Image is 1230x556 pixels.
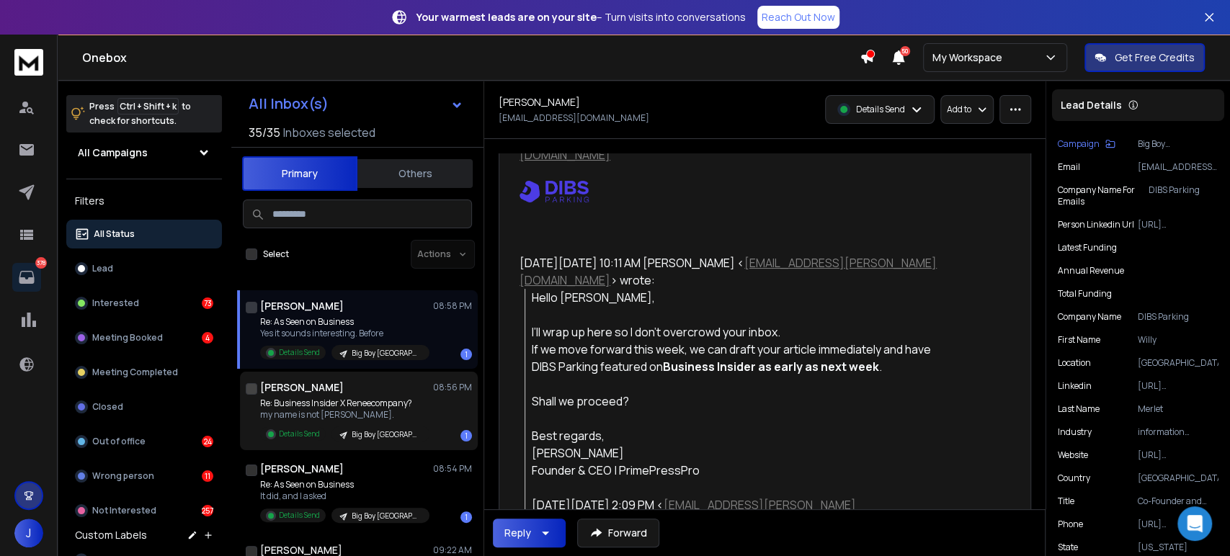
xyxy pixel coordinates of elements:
p: Country [1058,472,1090,484]
a: [EMAIL_ADDRESS][PERSON_NAME][DOMAIN_NAME] [532,497,856,530]
p: Phone [1058,519,1083,530]
p: DIBS Parking [1149,184,1218,207]
div: 1 [460,430,472,441]
p: industry [1058,426,1092,438]
label: Select [263,248,289,260]
p: Details Send [279,347,320,358]
p: Meeting Completed [92,367,178,378]
div: [DATE][DATE] 2:09 PM < > wrote: [532,496,940,531]
a: Reach Out Now [757,6,839,29]
p: [GEOGRAPHIC_DATA] [1138,357,1218,369]
button: Wrong person11 [66,462,222,490]
button: All Inbox(s) [237,89,475,118]
span: 35 / 35 [249,124,280,141]
p: Reach Out Now [762,10,835,24]
p: [URL][DOMAIN_NAME] [1138,380,1218,392]
div: Best regards, [PERSON_NAME] Founder & CEO | PrimePressPro [532,427,940,479]
p: Re: As Seen on Business [260,316,429,328]
p: Email [1058,161,1080,173]
p: DIBS Parking [1138,311,1218,323]
div: 24 [202,436,213,447]
p: Not Interested [92,505,156,516]
h1: [PERSON_NAME] [499,95,580,109]
h1: All Inbox(s) [249,97,329,111]
span: Ctrl + Shift + k [117,98,179,115]
h1: [PERSON_NAME] [260,462,344,476]
p: [GEOGRAPHIC_DATA] [1138,472,1218,484]
p: 08:56 PM [433,382,472,393]
p: Wrong person [92,470,154,482]
span: 50 [900,46,910,56]
button: Meeting Completed [66,358,222,387]
h3: Inboxes selected [283,124,375,141]
p: Re: As Seen on Business [260,479,429,490]
p: 09:22 AM [433,544,472,556]
p: First Name [1058,334,1100,346]
p: All Status [94,228,135,240]
p: information technology & services [1138,426,1218,438]
button: Others [357,158,473,189]
p: Details Send [279,429,320,439]
p: Add to [947,104,971,115]
p: Merlet [1138,403,1218,415]
p: Big Boy [GEOGRAPHIC_DATA] [1138,138,1218,150]
a: 378 [12,263,41,292]
p: Willy [1138,334,1218,346]
p: [URL][DOMAIN_NAME] [1138,219,1218,230]
div: 11 [202,470,213,482]
p: 08:58 PM [433,300,472,312]
button: J [14,519,43,547]
p: Yes it sounds interesting. Before [260,328,429,339]
div: Reply [504,526,531,540]
p: Campaign [1058,138,1100,150]
p: Details Send [279,510,320,521]
p: website [1058,449,1088,461]
p: Company Name for Emails [1058,184,1149,207]
h3: Custom Labels [75,528,147,542]
div: 4 [202,332,213,344]
p: Big Boy [GEOGRAPHIC_DATA] [352,348,421,359]
button: Forward [577,519,659,547]
button: Out of office24 [66,427,222,456]
div: 73 [202,297,213,309]
button: All Campaigns [66,138,222,167]
p: – Turn visits into conversations [416,10,746,24]
h1: [PERSON_NAME] [260,299,344,313]
p: Closed [92,401,123,413]
button: All Status [66,220,222,248]
h1: Onebox [82,49,860,66]
p: Company Name [1058,311,1121,323]
p: my name is not [PERSON_NAME]. [260,409,429,421]
div: 1 [460,511,472,523]
strong: Business Insider as early as next week [663,359,879,375]
p: [URL][DOMAIN_NAME] [1138,449,1218,461]
p: [EMAIL_ADDRESS][DOMAIN_NAME] [1138,161,1218,173]
p: It did, and I asked [260,490,429,502]
p: My Workspace [932,50,1008,65]
div: Hello [PERSON_NAME], [532,289,940,306]
p: [US_STATE] [1138,542,1218,553]
p: Latest Funding [1058,242,1117,254]
p: Total Funding [1058,288,1112,300]
div: 257 [202,505,213,516]
p: Interested [92,297,139,309]
p: Press to check for shortcuts. [89,99,191,128]
button: Lead [66,254,222,283]
button: Get Free Credits [1084,43,1205,72]
button: Campaign [1058,138,1115,150]
p: Big Boy [GEOGRAPHIC_DATA] [352,429,421,440]
div: Shall we proceed? [532,393,940,410]
h1: All Campaigns [78,145,148,160]
p: Big Boy [GEOGRAPHIC_DATA] [352,511,421,521]
a: [DOMAIN_NAME] [520,147,610,163]
p: Get Free Credits [1115,50,1195,65]
p: Out of office [92,436,146,447]
button: Meeting Booked4 [66,323,222,352]
p: [URL][DOMAIN_NAME] [1138,519,1218,530]
div: Open Intercom Messenger [1177,506,1212,541]
p: Meeting Booked [92,332,163,344]
p: 08:54 PM [433,463,472,475]
p: Re: Business Insider X Reneecompany? [260,398,429,409]
p: Co-Founder and CTO [1138,496,1218,507]
button: Not Interested257 [66,496,222,525]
